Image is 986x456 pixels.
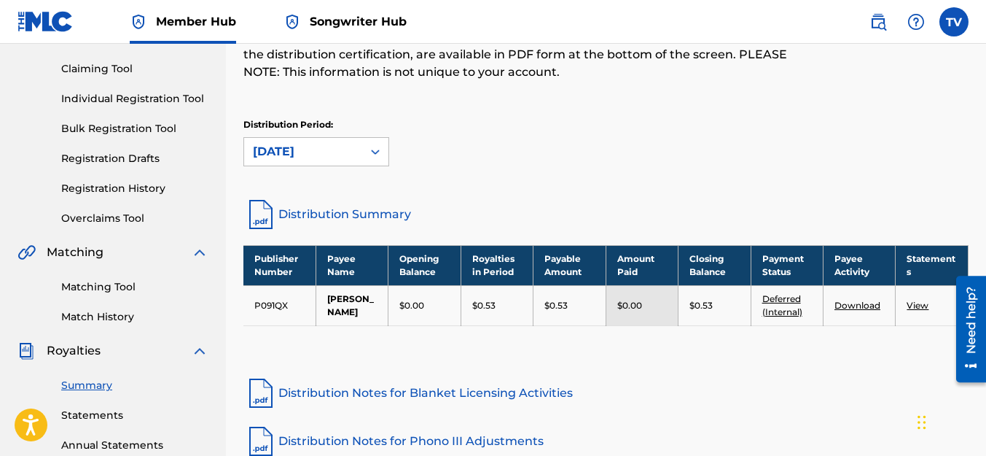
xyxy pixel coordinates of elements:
[834,300,880,311] a: Download
[61,121,208,136] a: Bulk Registration Tool
[191,342,208,360] img: expand
[388,245,461,285] th: Opening Balance
[17,342,35,360] img: Royalties
[472,299,496,312] p: $0.53
[399,299,424,312] p: $0.00
[461,245,533,285] th: Royalties in Period
[896,245,969,285] th: Statements
[310,13,407,30] span: Songwriter Hub
[762,293,802,317] a: Deferred (Internal)
[617,299,642,312] p: $0.00
[533,245,606,285] th: Payable Amount
[243,376,969,411] a: Distribution Notes for Blanket Licensing Activities
[823,245,896,285] th: Payee Activity
[243,376,278,411] img: pdf
[61,279,208,295] a: Matching Tool
[243,245,316,285] th: Publisher Number
[864,7,893,36] a: Public Search
[907,13,925,31] img: help
[243,118,389,131] p: Distribution Period:
[61,408,208,423] a: Statements
[61,151,208,166] a: Registration Drafts
[243,197,969,232] a: Distribution Summary
[243,285,316,325] td: P091QX
[283,13,301,31] img: Top Rightsholder
[61,91,208,107] a: Individual Registration Tool
[47,244,103,261] span: Matching
[61,309,208,325] a: Match History
[907,300,928,311] a: View
[751,245,823,285] th: Payment Status
[17,244,36,261] img: Matching
[243,28,802,81] p: Notes on blanket licensing activities and dates for historical unmatched royalties, as well as th...
[130,13,147,31] img: Top Rightsholder
[678,245,751,285] th: Closing Balance
[17,11,74,32] img: MLC Logo
[917,401,926,444] div: Drag
[61,211,208,226] a: Overclaims Tool
[544,299,568,312] p: $0.53
[61,181,208,196] a: Registration History
[869,13,887,31] img: search
[61,378,208,393] a: Summary
[945,271,986,388] iframe: Resource Center
[689,299,713,312] p: $0.53
[61,438,208,453] a: Annual Statements
[316,285,388,325] td: [PERSON_NAME]
[901,7,931,36] div: Help
[316,245,388,285] th: Payee Name
[939,7,969,36] div: User Menu
[191,244,208,261] img: expand
[243,197,278,232] img: distribution-summary-pdf
[253,143,353,161] div: [DATE]
[47,342,101,360] span: Royalties
[606,245,678,285] th: Amount Paid
[913,386,986,456] iframe: Chat Widget
[61,61,208,77] a: Claiming Tool
[156,13,236,30] span: Member Hub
